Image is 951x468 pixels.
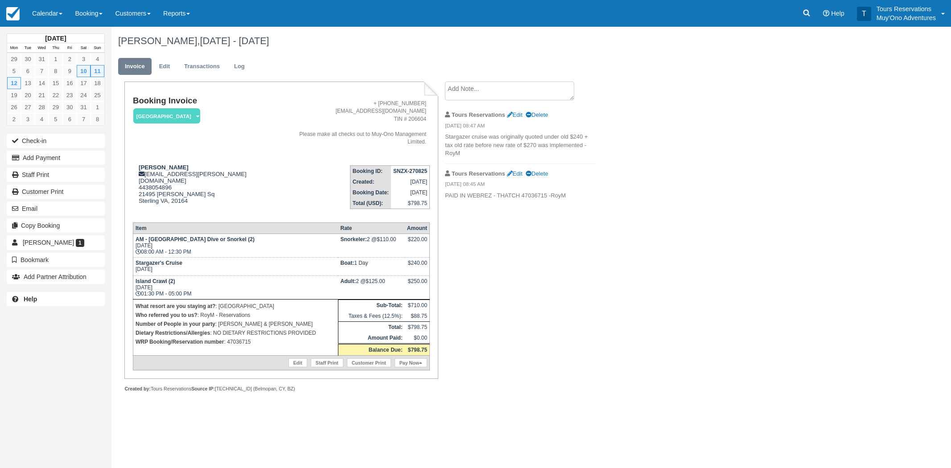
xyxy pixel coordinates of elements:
td: 1 Day [338,258,404,276]
td: [DATE] [133,258,338,276]
strong: Dietary Restrictions/Allergies [136,330,210,336]
td: $798.75 [391,198,430,209]
a: Delete [526,111,548,118]
b: Help [24,296,37,303]
a: 31 [77,101,91,113]
td: $798.75 [405,322,430,333]
th: Balance Due: [338,344,404,356]
td: $88.75 [405,311,430,322]
th: Sun [91,43,104,53]
a: 9 [63,65,77,77]
button: Check-in [7,134,105,148]
td: [DATE] [391,187,430,198]
a: [GEOGRAPHIC_DATA] [133,108,197,124]
a: 31 [35,53,49,65]
a: 5 [7,65,21,77]
button: Add Partner Attribution [7,270,105,284]
span: 1 [76,239,84,247]
a: 19 [7,89,21,101]
a: 3 [77,53,91,65]
a: 12 [7,77,21,89]
button: Email [7,201,105,216]
strong: AM - [GEOGRAPHIC_DATA] Dive or Snorkel (2) [136,236,255,242]
p: Stargazer cruise was originally quoted under old $240 + tax old rate before new rate of $270 was ... [445,133,595,158]
a: Customer Print [7,185,105,199]
th: Sat [77,43,91,53]
p: : RoyM - Reservations [136,311,336,320]
p: : [PERSON_NAME] & [PERSON_NAME] [136,320,336,328]
a: Log [227,58,251,75]
strong: Tours Reservations [452,170,505,177]
a: Pay Now [395,358,427,367]
a: 20 [21,89,35,101]
td: [DATE] 01:30 PM - 05:00 PM [133,276,338,300]
button: Bookmark [7,253,105,267]
strong: Source IP: [191,386,215,391]
a: 7 [77,113,91,125]
button: Copy Booking [7,218,105,233]
a: 11 [91,65,104,77]
strong: Stargazer's Cruise [136,260,182,266]
th: Booking ID: [350,166,391,177]
strong: [DATE] [45,35,66,42]
em: [GEOGRAPHIC_DATA] [133,108,200,124]
a: Edit [288,358,307,367]
a: Help [7,292,105,306]
a: 14 [35,77,49,89]
a: 18 [91,77,104,89]
div: $220.00 [407,236,427,250]
th: Fri [63,43,77,53]
span: Help [831,10,844,17]
strong: Snorkeler [340,236,366,242]
p: : [GEOGRAPHIC_DATA] [136,302,336,311]
strong: Number of People in your party [136,321,215,327]
p: Tours Reservations [877,4,936,13]
a: Delete [526,170,548,177]
p: PAID IN WEBREZ - THATCH 47036715 -RoyM [445,192,595,200]
td: 2 @ [338,276,404,300]
img: checkfront-main-nav-mini-logo.png [6,7,20,21]
strong: Boat [340,260,354,266]
a: 13 [21,77,35,89]
a: 24 [77,89,91,101]
h1: [PERSON_NAME], [118,36,818,46]
a: Staff Print [7,168,105,182]
a: 4 [35,113,49,125]
th: Tue [21,43,35,53]
div: $240.00 [407,260,427,273]
th: Item [133,223,338,234]
a: 7 [35,65,49,77]
td: $0.00 [405,333,430,344]
a: Edit [507,111,523,118]
th: Sub-Total: [338,300,404,311]
a: 27 [21,101,35,113]
span: $125.00 [366,278,385,284]
em: [DATE] 08:47 AM [445,122,595,132]
div: Tours Reservations [TECHNICAL_ID] (Belmopan, CY, BZ) [124,386,438,392]
a: Staff Print [311,358,343,367]
a: 8 [49,65,62,77]
a: 30 [63,101,77,113]
a: Edit [152,58,177,75]
div: T [857,7,871,21]
a: Invoice [118,58,152,75]
a: 2 [7,113,21,125]
div: [EMAIL_ADDRESS][PERSON_NAME][DOMAIN_NAME] 4438054896 21495 [PERSON_NAME] Sq Sterling VA, 20164 [133,164,285,215]
a: 16 [63,77,77,89]
th: Total (USD): [350,198,391,209]
a: [PERSON_NAME] 1 [7,235,105,250]
th: Booking Date: [350,187,391,198]
strong: What resort are you staying at? [136,303,215,309]
td: [DATE] 08:00 AM - 12:30 PM [133,234,338,258]
span: [DATE] - [DATE] [200,35,269,46]
strong: Created by: [124,386,151,391]
a: Edit [507,170,523,177]
p: : NO DIETARY RESTRICTIONS PROVIDED [136,328,336,337]
td: $710.00 [405,300,430,311]
em: [DATE] 08:45 AM [445,181,595,190]
a: 30 [21,53,35,65]
a: 4 [91,53,104,65]
a: 15 [49,77,62,89]
a: 23 [63,89,77,101]
button: Add Payment [7,151,105,165]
